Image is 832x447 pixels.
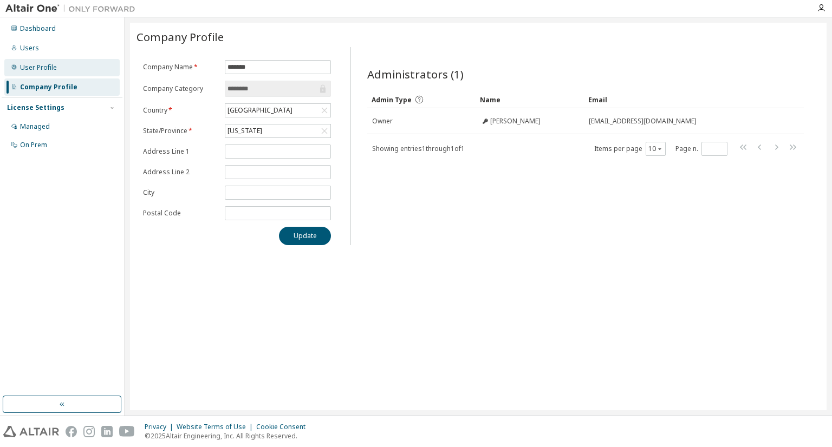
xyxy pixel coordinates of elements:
[256,423,312,431] div: Cookie Consent
[20,44,39,52] div: Users
[367,67,464,82] span: Administrators (1)
[177,423,256,431] div: Website Terms of Use
[3,426,59,437] img: altair_logo.svg
[490,117,541,126] span: [PERSON_NAME]
[226,125,264,137] div: [US_STATE]
[101,426,113,437] img: linkedin.svg
[372,144,465,153] span: Showing entries 1 through 1 of 1
[136,29,224,44] span: Company Profile
[7,103,64,112] div: License Settings
[20,83,77,91] div: Company Profile
[83,426,95,437] img: instagram.svg
[143,147,218,156] label: Address Line 1
[675,142,727,156] span: Page n.
[589,117,697,126] span: [EMAIL_ADDRESS][DOMAIN_NAME]
[226,104,294,116] div: [GEOGRAPHIC_DATA]
[143,188,218,197] label: City
[480,91,580,108] div: Name
[594,142,666,156] span: Items per page
[143,168,218,176] label: Address Line 2
[145,423,177,431] div: Privacy
[372,117,393,126] span: Owner
[225,124,330,137] div: [US_STATE]
[20,122,50,131] div: Managed
[588,91,773,108] div: Email
[66,426,77,437] img: facebook.svg
[143,106,218,115] label: Country
[143,63,218,71] label: Company Name
[143,84,218,93] label: Company Category
[143,127,218,135] label: State/Province
[5,3,141,14] img: Altair One
[119,426,135,437] img: youtube.svg
[279,227,331,245] button: Update
[20,63,57,72] div: User Profile
[372,95,412,104] span: Admin Type
[145,431,312,441] p: © 2025 Altair Engineering, Inc. All Rights Reserved.
[143,209,218,218] label: Postal Code
[225,104,330,117] div: [GEOGRAPHIC_DATA]
[20,141,47,149] div: On Prem
[648,144,663,153] button: 10
[20,24,56,33] div: Dashboard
